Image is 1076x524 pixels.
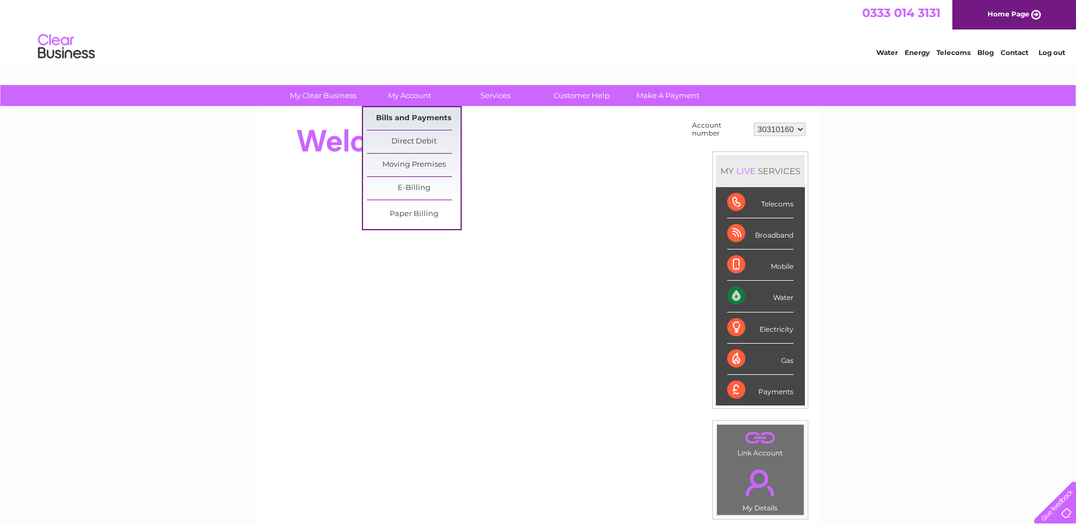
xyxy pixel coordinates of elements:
[727,312,794,344] div: Electricity
[621,85,715,106] a: Make A Payment
[720,463,801,502] a: .
[905,48,930,57] a: Energy
[449,85,542,106] a: Services
[720,428,801,447] a: .
[862,6,940,20] a: 0333 014 3131
[367,177,461,200] a: E-Billing
[1001,48,1028,57] a: Contact
[876,48,898,57] a: Water
[727,281,794,312] div: Water
[535,85,628,106] a: Customer Help
[727,250,794,281] div: Mobile
[271,6,807,55] div: Clear Business is a trading name of Verastar Limited (registered in [GEOGRAPHIC_DATA] No. 3667643...
[367,130,461,153] a: Direct Debit
[716,460,804,515] td: My Details
[37,29,95,64] img: logo.png
[716,155,805,187] div: MY SERVICES
[734,166,758,176] div: LIVE
[367,203,461,226] a: Paper Billing
[936,48,970,57] a: Telecoms
[1039,48,1065,57] a: Log out
[689,119,751,140] td: Account number
[276,85,370,106] a: My Clear Business
[727,187,794,218] div: Telecoms
[367,154,461,176] a: Moving Premises
[977,48,994,57] a: Blog
[362,85,456,106] a: My Account
[727,218,794,250] div: Broadband
[727,344,794,375] div: Gas
[727,375,794,405] div: Payments
[716,424,804,460] td: Link Account
[367,107,461,130] a: Bills and Payments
